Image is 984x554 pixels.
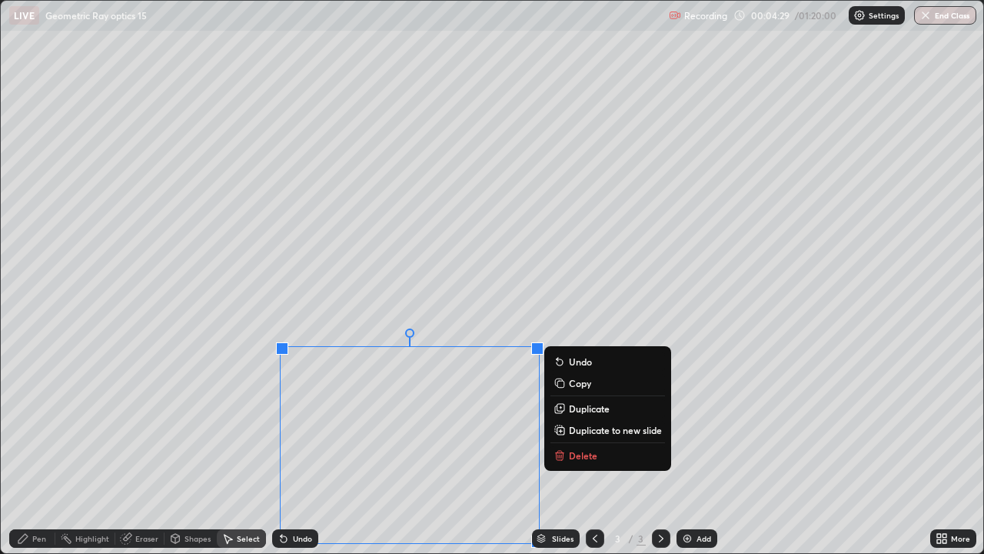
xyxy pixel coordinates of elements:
p: Recording [684,10,727,22]
p: Settings [869,12,899,19]
div: Select [237,535,260,542]
p: Duplicate to new slide [569,424,662,436]
button: Copy [550,374,665,392]
div: More [951,535,970,542]
button: Duplicate to new slide [550,421,665,439]
p: Geometric Ray optics 15 [45,9,147,22]
img: add-slide-button [681,532,693,545]
img: recording.375f2c34.svg [669,9,681,22]
div: Shapes [184,535,211,542]
button: End Class [914,6,976,25]
div: Highlight [75,535,109,542]
p: Undo [569,355,592,368]
p: Duplicate [569,402,610,415]
p: Copy [569,377,591,389]
div: Undo [293,535,312,542]
div: Pen [32,535,46,542]
div: Eraser [135,535,158,542]
div: 3 [637,532,646,546]
div: / [629,534,633,543]
p: LIVE [14,9,35,22]
p: Delete [569,449,597,462]
div: 3 [610,534,626,543]
button: Delete [550,446,665,465]
div: Add [696,535,711,542]
div: Slides [552,535,573,542]
button: Undo [550,352,665,371]
img: class-settings-icons [853,9,866,22]
img: end-class-cross [919,9,932,22]
button: Duplicate [550,399,665,418]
